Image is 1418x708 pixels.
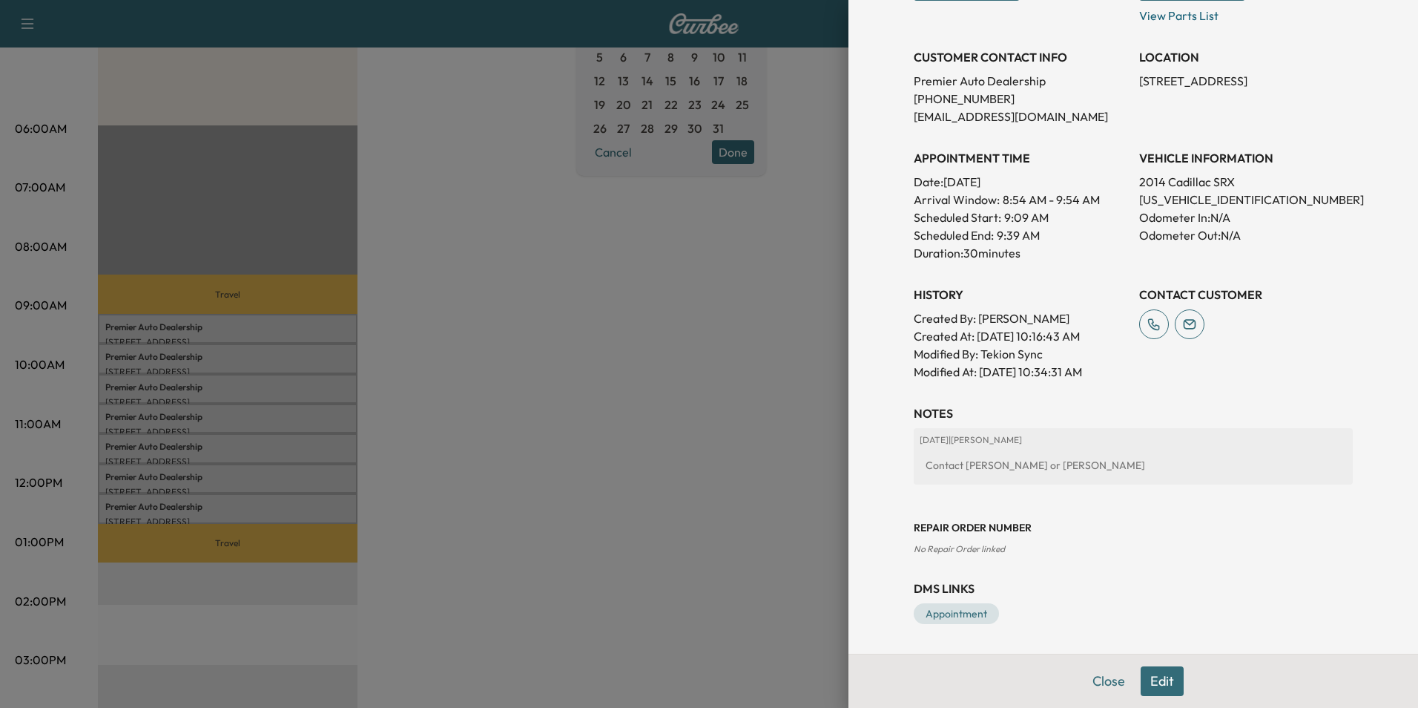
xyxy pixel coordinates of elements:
[914,244,1127,262] p: Duration: 30 minutes
[914,603,999,624] a: Appointment
[914,226,994,244] p: Scheduled End:
[1139,173,1353,191] p: 2014 Cadillac SRX
[1139,149,1353,167] h3: VEHICLE INFORMATION
[1141,666,1184,696] button: Edit
[914,108,1127,125] p: [EMAIL_ADDRESS][DOMAIN_NAME]
[920,434,1347,446] p: [DATE] | [PERSON_NAME]
[914,173,1127,191] p: Date: [DATE]
[997,226,1040,244] p: 9:39 AM
[914,580,1353,597] h3: DMS Links
[914,363,1127,381] p: Modified At : [DATE] 10:34:31 AM
[1083,666,1135,696] button: Close
[1004,209,1049,226] p: 9:09 AM
[914,209,1001,226] p: Scheduled Start:
[1139,1,1353,24] p: View Parts List
[914,327,1127,345] p: Created At : [DATE] 10:16:43 AM
[914,520,1353,535] h3: Repair Order number
[914,149,1127,167] h3: APPOINTMENT TIME
[914,72,1127,90] p: Premier Auto Dealership
[1139,48,1353,66] h3: LOCATION
[1139,72,1353,90] p: [STREET_ADDRESS]
[920,452,1347,479] div: Contact [PERSON_NAME] or [PERSON_NAME]
[914,345,1127,363] p: Modified By : Tekion Sync
[914,48,1127,66] h3: CUSTOMER CONTACT INFO
[914,543,1005,554] span: No Repair Order linked
[914,191,1127,209] p: Arrival Window:
[1139,286,1353,304] h3: CONTACT CUSTOMER
[1139,209,1353,226] p: Odometer In: N/A
[1139,226,1353,244] p: Odometer Out: N/A
[914,404,1353,422] h3: NOTES
[914,286,1127,304] h3: History
[1003,191,1100,209] span: 8:54 AM - 9:54 AM
[914,90,1127,108] p: [PHONE_NUMBER]
[1139,191,1353,209] p: [US_VEHICLE_IDENTIFICATION_NUMBER]
[914,309,1127,327] p: Created By : [PERSON_NAME]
